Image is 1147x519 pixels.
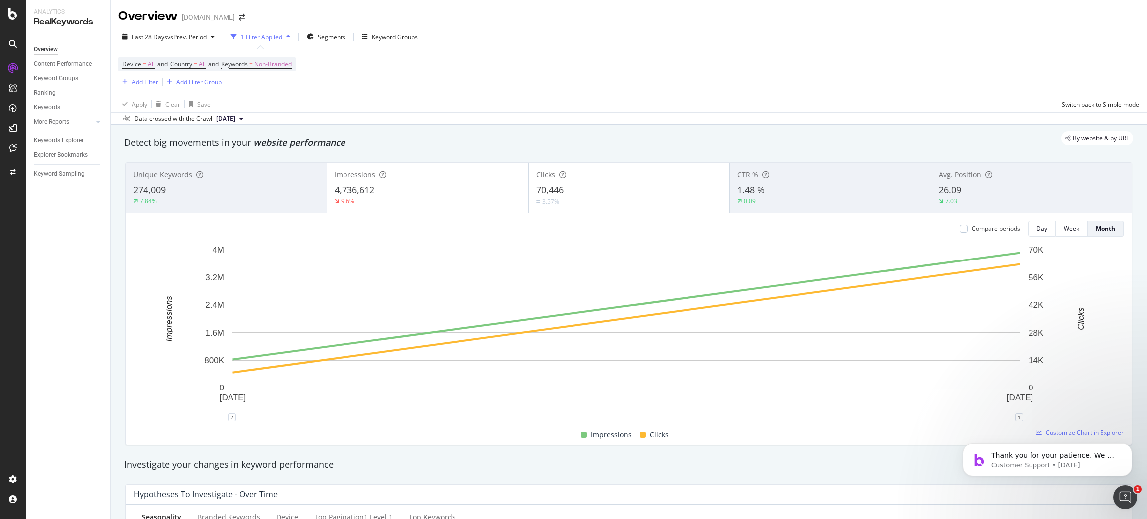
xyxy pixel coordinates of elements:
[140,197,157,205] div: 7.84%
[10,191,189,229] div: Ask a questionAI Agent and team can help
[58,336,92,343] span: Messages
[20,142,179,153] div: Recent message
[185,96,211,112] button: Save
[197,100,211,109] div: Save
[208,60,219,68] span: and
[164,296,174,342] text: Impressions
[20,157,40,177] img: Profile image for Laura
[744,197,756,205] div: 0.09
[1061,131,1133,145] div: legacy label
[199,57,206,71] span: All
[205,300,224,310] text: 2.4M
[228,413,236,421] div: 2
[14,239,185,259] button: Search for help
[134,114,212,123] div: Data crossed with the Crawl
[216,114,235,123] span: 2025 Sep. 20th
[1029,383,1033,392] text: 0
[134,245,1119,417] svg: A chart.
[124,458,1133,471] div: Investigate your changes in keyword performance
[44,158,358,166] span: Thank you for your patience. We will try to get back to you as soon as possible.
[221,60,248,68] span: Keywords
[167,33,207,41] span: vs Prev. Period
[14,299,185,318] div: Understanding AI Bot Data in Botify
[20,200,167,210] div: Ask a question
[1036,224,1047,233] div: Day
[144,16,164,36] img: Profile image for Chiara
[20,71,179,105] p: Hello [PERSON_NAME].
[132,100,147,109] div: Apply
[948,422,1147,492] iframe: Intercom notifications message
[157,60,168,68] span: and
[34,88,56,98] div: Ranking
[34,102,103,113] a: Keywords
[132,33,167,41] span: Last 28 Days
[34,44,58,55] div: Overview
[1073,135,1129,141] span: By website & by URL
[100,311,149,351] button: Tickets
[133,170,192,179] span: Unique Keywords
[44,167,102,178] div: [PERSON_NAME]
[205,328,224,338] text: 1.6M
[220,383,224,392] text: 0
[249,60,253,68] span: =
[166,336,182,343] span: Help
[20,266,167,277] div: Supported Bots
[335,170,375,179] span: Impressions
[14,281,185,299] div: Integrating Web Traffic Data
[372,33,418,41] div: Keyword Groups
[1096,224,1115,233] div: Month
[20,210,167,221] div: AI Agent and team can help
[20,244,81,254] span: Search for help
[20,105,179,122] p: How can we help?
[1029,245,1044,255] text: 70K
[536,170,555,179] span: Clicks
[176,78,222,86] div: Add Filter Group
[134,489,278,499] div: Hypotheses to Investigate - Over Time
[133,184,166,196] span: 274,009
[34,8,102,16] div: Analytics
[34,59,92,69] div: Content Performance
[239,14,245,21] div: arrow-right-arrow-left
[152,96,180,112] button: Clear
[149,311,199,351] button: Help
[1029,356,1044,365] text: 14K
[34,73,103,84] a: Keyword Groups
[34,16,102,28] div: RealKeywords
[536,200,540,203] img: Equal
[34,135,103,146] a: Keywords Explorer
[1029,273,1044,282] text: 56K
[1088,221,1124,237] button: Month
[1064,224,1079,233] div: Week
[34,169,103,179] a: Keyword Sampling
[125,16,145,36] img: Profile image for Renaud
[118,76,158,88] button: Add Filter
[34,150,88,160] div: Explorer Bookmarks
[945,197,957,205] div: 7.03
[591,429,632,441] span: Impressions
[163,76,222,88] button: Add Filter Group
[50,311,100,351] button: Messages
[20,285,167,295] div: Integrating Web Traffic Data
[122,60,141,68] span: Device
[1015,413,1023,421] div: 1
[1058,96,1139,112] button: Switch back to Simple mode
[212,113,247,125] button: [DATE]
[132,78,158,86] div: Add Filter
[303,29,349,45] button: Segments
[10,149,189,186] div: Profile image for LauraThank you for your patience. We will try to get back to you as soon as pos...
[737,170,758,179] span: CTR %
[13,336,36,343] span: Home
[165,100,180,109] div: Clear
[113,336,137,343] span: Tickets
[143,60,146,68] span: =
[1062,100,1139,109] div: Switch back to Simple mode
[34,117,69,127] div: More Reports
[34,150,103,160] a: Explorer Bookmarks
[341,197,354,205] div: 9.6%
[34,102,60,113] div: Keywords
[182,12,235,22] div: [DOMAIN_NAME]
